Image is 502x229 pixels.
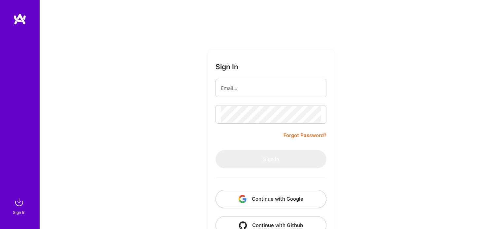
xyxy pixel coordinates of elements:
a: sign inSign In [14,196,26,216]
input: Email... [221,80,321,97]
button: Continue with Google [216,190,326,208]
img: sign in [13,196,26,209]
a: Forgot Password? [284,131,326,139]
img: icon [239,195,247,203]
img: logo [13,13,26,25]
div: Sign In [13,209,25,216]
button: Sign In [216,150,326,168]
h3: Sign In [216,63,238,71]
